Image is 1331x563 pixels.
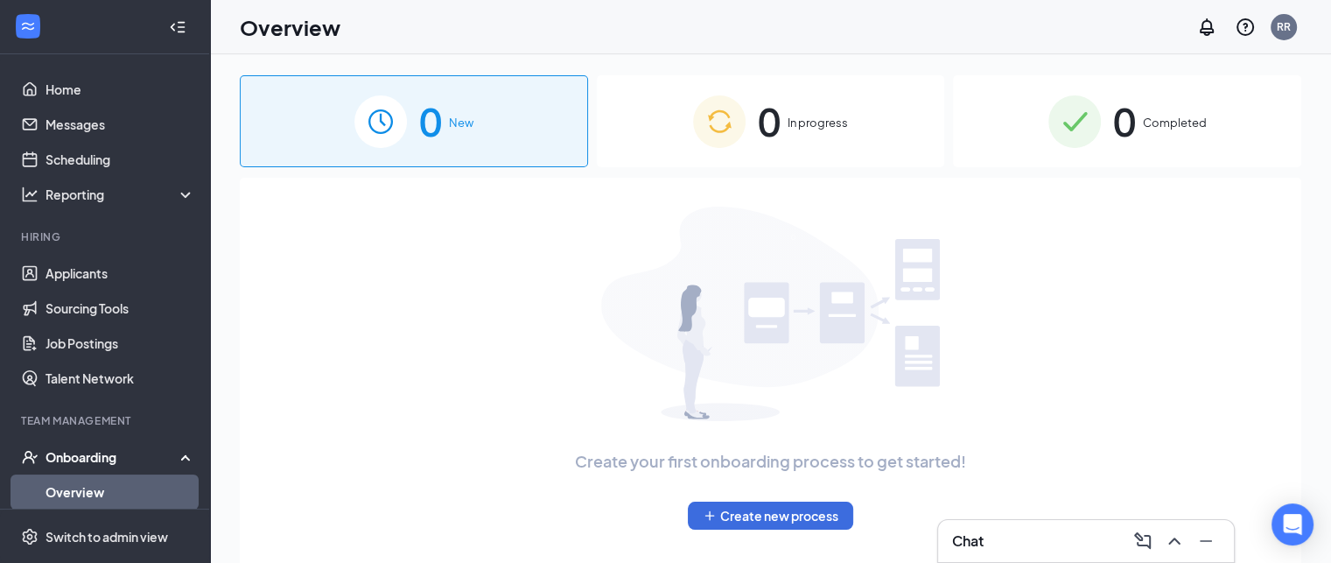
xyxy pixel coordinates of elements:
[240,12,340,42] h1: Overview
[1196,17,1217,38] svg: Notifications
[21,528,39,545] svg: Settings
[169,18,186,36] svg: Collapse
[46,186,196,203] div: Reporting
[1132,531,1153,552] svg: ComposeMessage
[1113,91,1136,151] span: 0
[21,413,192,428] div: Team Management
[46,475,195,510] a: Overview
[449,114,473,131] span: New
[21,229,192,244] div: Hiring
[1129,527,1157,555] button: ComposeMessage
[758,91,781,151] span: 0
[1164,531,1185,552] svg: ChevronUp
[46,107,195,142] a: Messages
[46,528,168,545] div: Switch to admin view
[46,448,180,466] div: Onboarding
[1192,527,1220,555] button: Minimize
[46,72,195,107] a: Home
[703,509,717,523] svg: Plus
[1195,531,1216,552] svg: Minimize
[21,186,39,203] svg: Analysis
[46,291,195,326] a: Sourcing Tools
[952,531,984,551] h3: Chat
[688,502,853,530] button: PlusCreate new process
[46,142,195,177] a: Scheduling
[21,448,39,466] svg: UserCheck
[46,361,195,396] a: Talent Network
[419,91,442,151] span: 0
[19,18,37,35] svg: WorkstreamLogo
[1143,114,1207,131] span: Completed
[1271,503,1313,545] div: Open Intercom Messenger
[46,326,195,361] a: Job Postings
[1160,527,1188,555] button: ChevronUp
[46,256,195,291] a: Applicants
[575,449,966,474] span: Create your first onboarding process to get started!
[788,114,848,131] span: In progress
[1277,19,1291,34] div: RR
[1235,17,1256,38] svg: QuestionInfo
